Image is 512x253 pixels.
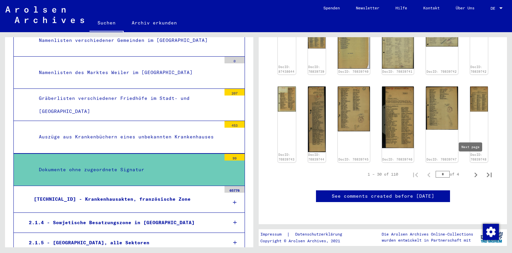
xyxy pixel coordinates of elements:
div: 1 – 30 of 110 [368,171,398,177]
p: Die Arolsen Archives Online-Collections [382,231,473,237]
div: | [260,231,350,238]
div: 207 [225,89,245,96]
img: Arolsen_neg.svg [5,6,84,23]
a: DocID: 70839745 [338,157,369,161]
img: Zustimmung ändern [483,224,499,240]
a: DocID: 70839746 [382,157,412,161]
div: of 4 [436,171,469,177]
div: Namenlisten des Marktes Weiler im [GEOGRAPHIC_DATA] [34,66,221,79]
img: 001.jpg [426,86,458,130]
a: DocID: 70839741 [382,70,412,73]
span: DE [491,6,498,11]
img: 001.jpg [278,86,296,112]
div: 2.1.4 - Sowjetische Besatzungszone in [GEOGRAPHIC_DATA] [24,216,222,229]
a: DocID: 70839743 [278,153,295,161]
img: 001.jpg [338,24,370,68]
img: 001.jpg [338,86,370,131]
a: DocID: 70839744 [308,153,324,161]
div: 0 [225,57,245,63]
img: 001.jpg [308,86,326,152]
p: Copyright © Arolsen Archives, 2021 [260,238,350,244]
div: 65776 [225,186,245,193]
a: DocID: 70839740 [338,70,369,73]
a: DocID: 70839742 [470,65,487,73]
button: Next page [469,168,483,181]
div: Namenlisten verschiedener Gemeinden im [GEOGRAPHIC_DATA] [34,34,221,47]
button: Previous page [422,168,436,181]
a: DocID: 70839748 [470,153,487,161]
a: Impressum [260,231,287,238]
div: 2.1.5 - [GEOGRAPHIC_DATA], alle Sektoren [24,236,222,249]
a: DocID: 70839747 [427,157,457,161]
div: 453 [225,121,245,128]
p: wurden entwickelt in Partnerschaft mit [382,237,473,243]
a: DocID: 70839739 [308,65,324,73]
button: Last page [483,168,496,181]
div: Auszüge aus Krankenbüchern eines unbekannten Krankenhauses [34,130,221,143]
a: Archiv erkunden [124,15,185,31]
a: DocID: 87438644 [278,65,295,73]
div: Dokumente ohne zugeordnete Signatur [34,163,221,176]
img: 001.jpg [382,86,414,148]
button: First page [409,168,422,181]
div: Gräberlisten verschiedener Friedhöfe im Stadt- und [GEOGRAPHIC_DATA] [34,92,221,118]
a: DocID: 70839742 [427,70,457,73]
a: See comments created before [DATE] [332,193,434,200]
img: 001.jpg [470,86,488,112]
div: 99 [225,154,245,161]
div: [TECHNICAL_ID] - Krankenhausakten, französische Zone [29,193,221,206]
a: Datenschutzerklärung [290,231,350,238]
img: 001.jpg [382,24,414,69]
img: yv_logo.png [479,229,504,246]
a: Suchen [89,15,124,32]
